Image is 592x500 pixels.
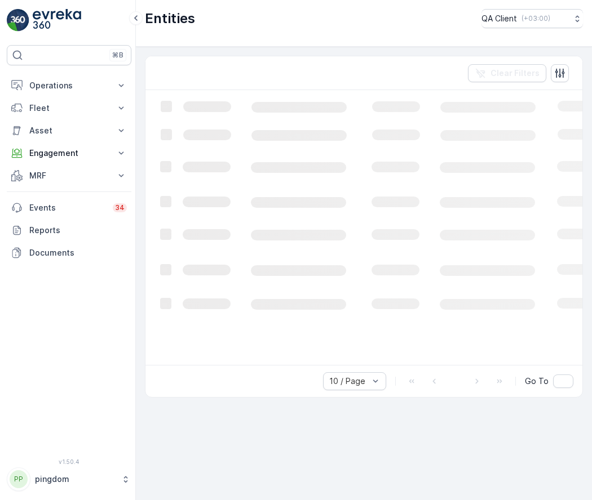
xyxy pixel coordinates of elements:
[7,9,29,32] img: logo
[7,97,131,119] button: Fleet
[491,68,540,79] p: Clear Filters
[35,474,116,485] p: pingdom
[7,197,131,219] a: Events34
[29,80,109,91] p: Operations
[29,125,109,136] p: Asset
[7,74,131,97] button: Operations
[7,119,131,142] button: Asset
[29,247,127,258] p: Documents
[29,225,127,236] p: Reports
[7,458,131,465] span: v 1.50.4
[29,148,109,159] p: Engagement
[33,9,81,32] img: logo_light-DOdMpM7g.png
[7,142,131,164] button: Engagement
[481,13,517,24] p: QA Client
[145,10,195,28] p: Entities
[7,219,131,242] a: Reports
[525,376,549,387] span: Go To
[468,64,546,82] button: Clear Filters
[10,470,28,488] div: PP
[112,51,123,60] p: ⌘B
[29,202,106,213] p: Events
[115,203,125,212] p: 34
[29,102,109,114] p: Fleet
[7,242,131,264] a: Documents
[522,14,550,23] p: ( +03:00 )
[7,467,131,491] button: PPpingdom
[481,9,583,28] button: QA Client(+03:00)
[7,164,131,187] button: MRF
[29,170,109,181] p: MRF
